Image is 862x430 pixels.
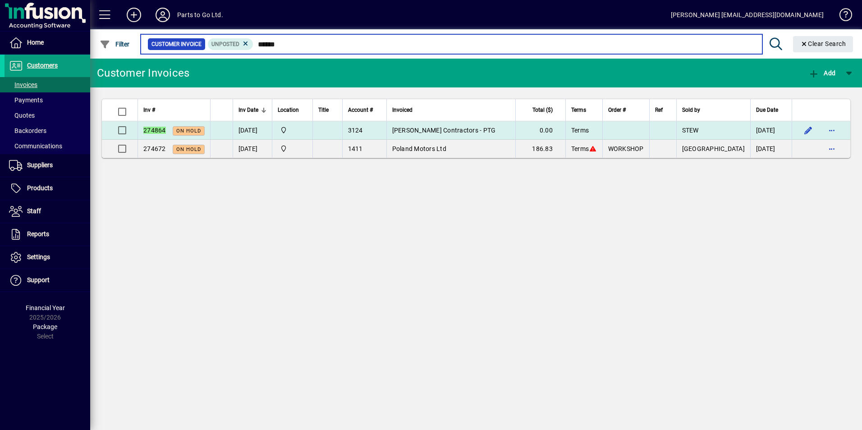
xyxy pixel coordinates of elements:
span: 1411 [348,145,363,152]
span: Ref [655,105,663,115]
div: Sold by [682,105,745,115]
span: Title [318,105,329,115]
button: More options [825,123,839,137]
td: 186.83 [515,140,565,158]
span: Filter [100,41,130,48]
span: Terms [571,105,586,115]
span: Total ($) [532,105,553,115]
div: Due Date [756,105,786,115]
a: Support [5,269,90,292]
span: 3124 [348,127,363,134]
span: Financial Year [26,304,65,311]
div: Ref [655,105,671,115]
span: Account # [348,105,373,115]
span: Sold by [682,105,700,115]
a: Settings [5,246,90,269]
div: Inv Date [238,105,266,115]
span: Terms [571,145,589,152]
span: Invoices [9,81,37,88]
button: Edit [801,123,816,137]
span: Invoiced [392,105,413,115]
span: Staff [27,207,41,215]
span: Clear Search [800,40,846,47]
span: [PERSON_NAME] Contractors - PTG [392,127,496,134]
span: On hold [176,128,201,134]
span: Suppliers [27,161,53,169]
td: [DATE] [233,140,272,158]
span: Customer Invoice [151,40,202,49]
span: Order # [608,105,626,115]
td: [DATE] [750,121,792,140]
div: Total ($) [521,105,561,115]
span: Inv # [143,105,155,115]
span: Terms [571,127,589,134]
span: Support [27,276,50,284]
span: DAE - Bulk Store [278,144,307,154]
a: Payments [5,92,90,108]
span: Home [27,39,44,46]
a: Invoices [5,77,90,92]
a: Home [5,32,90,54]
button: Add [119,7,148,23]
div: Title [318,105,337,115]
a: Staff [5,200,90,223]
span: Due Date [756,105,778,115]
a: Products [5,177,90,200]
button: More options [825,142,839,156]
a: Quotes [5,108,90,123]
td: [DATE] [233,121,272,140]
span: Package [33,323,57,330]
span: Communications [9,142,62,150]
td: [DATE] [750,140,792,158]
span: WORKSHOP [608,145,644,152]
span: 274672 [143,145,166,152]
a: Communications [5,138,90,154]
span: Settings [27,253,50,261]
div: Parts to Go Ltd. [177,8,223,22]
em: 274864 [143,127,166,134]
button: Profile [148,7,177,23]
span: Location [278,105,299,115]
span: Reports [27,230,49,238]
span: DAE - Bulk Store [278,125,307,135]
button: Filter [97,36,132,52]
div: Order # [608,105,644,115]
span: [GEOGRAPHIC_DATA] [682,145,745,152]
mat-chip: Customer Invoice Status: Unposted [208,38,253,50]
button: Add [806,65,838,81]
span: Add [808,69,835,77]
div: Invoiced [392,105,510,115]
span: STEW [682,127,699,134]
div: Location [278,105,307,115]
td: 0.00 [515,121,565,140]
div: Inv # [143,105,205,115]
div: Account # [348,105,381,115]
a: Suppliers [5,154,90,177]
div: [PERSON_NAME] [EMAIL_ADDRESS][DOMAIN_NAME] [671,8,824,22]
span: Backorders [9,127,46,134]
span: Quotes [9,112,35,119]
a: Reports [5,223,90,246]
div: Customer Invoices [97,66,189,80]
span: Unposted [211,41,239,47]
span: Products [27,184,53,192]
span: Payments [9,96,43,104]
a: Backorders [5,123,90,138]
button: Clear [793,36,853,52]
a: Knowledge Base [833,2,851,31]
span: On hold [176,146,201,152]
span: Customers [27,62,58,69]
span: Poland Motors Ltd [392,145,446,152]
span: Inv Date [238,105,258,115]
